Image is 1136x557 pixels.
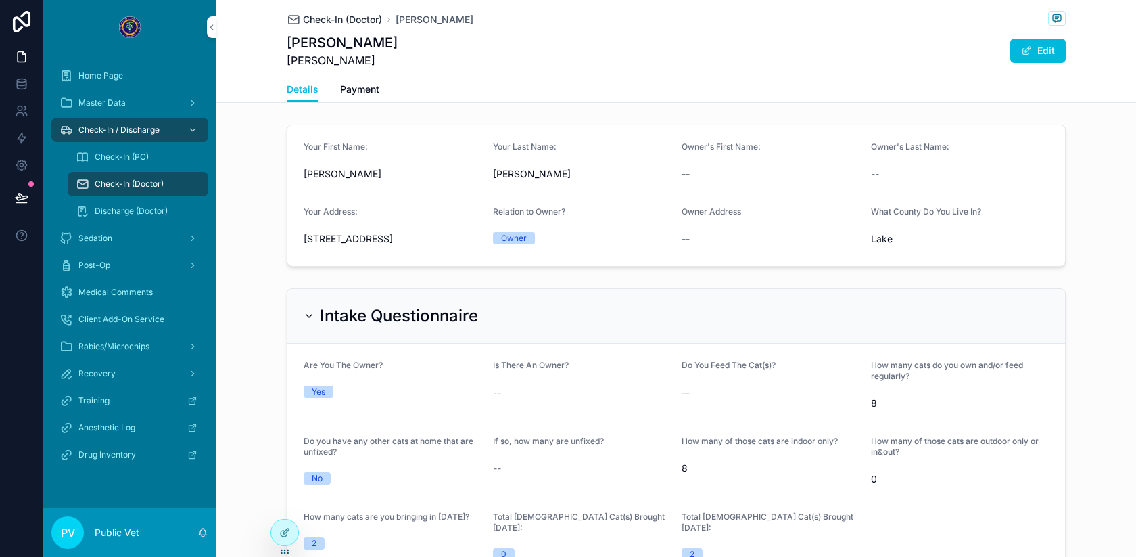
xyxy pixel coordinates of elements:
[871,436,1039,457] span: How many of those cats are outdoor only or in&out?
[78,449,136,460] span: Drug Inventory
[287,77,318,103] a: Details
[682,167,690,181] span: --
[304,167,482,181] span: [PERSON_NAME]
[682,232,690,246] span: --
[68,145,208,169] a: Check-In (PC)
[287,83,318,96] span: Details
[78,422,135,433] span: Anesthetic Log
[51,388,208,413] a: Training
[303,13,382,26] span: Check-In (Doctor)
[43,54,216,485] div: scrollable content
[51,334,208,359] a: Rabies/Microchips
[95,179,164,190] span: Check-In (Doctor)
[682,206,741,217] span: Owner Address
[78,233,112,244] span: Sedation
[396,13,473,26] a: [PERSON_NAME]
[493,462,501,475] span: --
[51,91,208,115] a: Master Data
[682,360,776,370] span: Do You Feed The Cat(s)?
[287,33,398,52] h1: [PERSON_NAME]
[871,397,1049,410] span: 8
[61,525,75,541] span: PV
[304,360,383,370] span: Are You The Owner?
[287,52,398,68] span: [PERSON_NAME]
[871,360,1023,381] span: How many cats do you own and/or feed regularly?
[78,341,149,352] span: Rabies/Microchips
[871,206,981,217] span: What County Do You Live In?
[493,360,569,370] span: Is There An Owner?
[493,436,604,446] span: If so, how many are unfixed?
[493,386,501,399] span: --
[78,125,160,135] span: Check-In / Discharge
[95,526,139,539] p: Public Vet
[68,172,208,196] a: Check-In (Doctor)
[304,141,368,152] span: Your First Name:
[51,64,208,88] a: Home Page
[51,280,208,305] a: Medical Comments
[51,226,208,250] a: Sedation
[493,512,665,533] span: Total [DEMOGRAPHIC_DATA] Cat(s) Brought [DATE]:
[493,141,557,152] span: Your Last Name:
[312,537,316,550] div: 2
[51,253,208,277] a: Post-Op
[682,141,761,152] span: Owner's First Name:
[78,97,126,108] span: Master Data
[320,305,478,327] h2: Intake Questionnaire
[78,395,110,406] span: Training
[51,361,208,386] a: Recovery
[78,260,110,271] span: Post-Op
[493,167,671,181] span: [PERSON_NAME]
[78,368,116,379] span: Recovery
[312,386,325,398] div: Yes
[304,512,469,522] span: How many cats are you bringing in [DATE]?
[68,199,208,223] a: Discharge (Doctor)
[51,443,208,467] a: Drug Inventory
[119,16,141,38] img: App logo
[340,83,379,96] span: Payment
[871,232,1049,246] span: Lake
[682,512,853,533] span: Total [DEMOGRAPHIC_DATA] Cat(s) Brought [DATE]:
[1010,39,1066,63] button: Edit
[95,206,168,217] span: Discharge (Doctor)
[682,462,860,475] span: 8
[304,206,358,217] span: Your Address:
[51,416,208,440] a: Anesthetic Log
[304,436,473,457] span: Do you have any other cats at home that are unfixed?
[95,152,149,162] span: Check-In (PC)
[871,472,1049,486] span: 0
[340,77,379,104] a: Payment
[287,13,382,26] a: Check-In (Doctor)
[682,436,838,446] span: How many of those cats are indoor only?
[501,232,527,244] div: Owner
[51,307,208,332] a: Client Add-On Service
[871,141,949,152] span: Owner's Last Name:
[51,118,208,142] a: Check-In / Discharge
[78,70,123,81] span: Home Page
[682,386,690,399] span: --
[304,232,482,246] span: [STREET_ADDRESS]
[493,206,565,217] span: Relation to Owner?
[78,314,164,325] span: Client Add-On Service
[78,287,153,298] span: Medical Comments
[871,167,879,181] span: --
[312,472,323,485] div: No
